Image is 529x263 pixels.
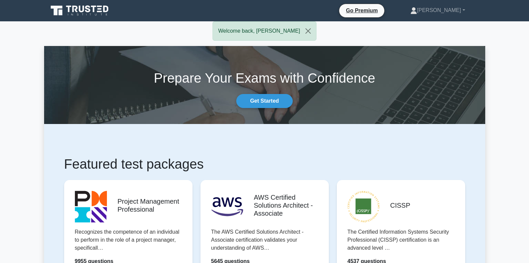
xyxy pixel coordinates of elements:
[64,156,465,172] h1: Featured test packages
[394,4,481,17] a: [PERSON_NAME]
[44,70,485,86] h1: Prepare Your Exams with Confidence
[300,22,316,40] button: Close
[213,21,316,41] div: Welcome back, [PERSON_NAME]
[236,94,292,108] a: Get Started
[342,6,382,15] a: Go Premium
